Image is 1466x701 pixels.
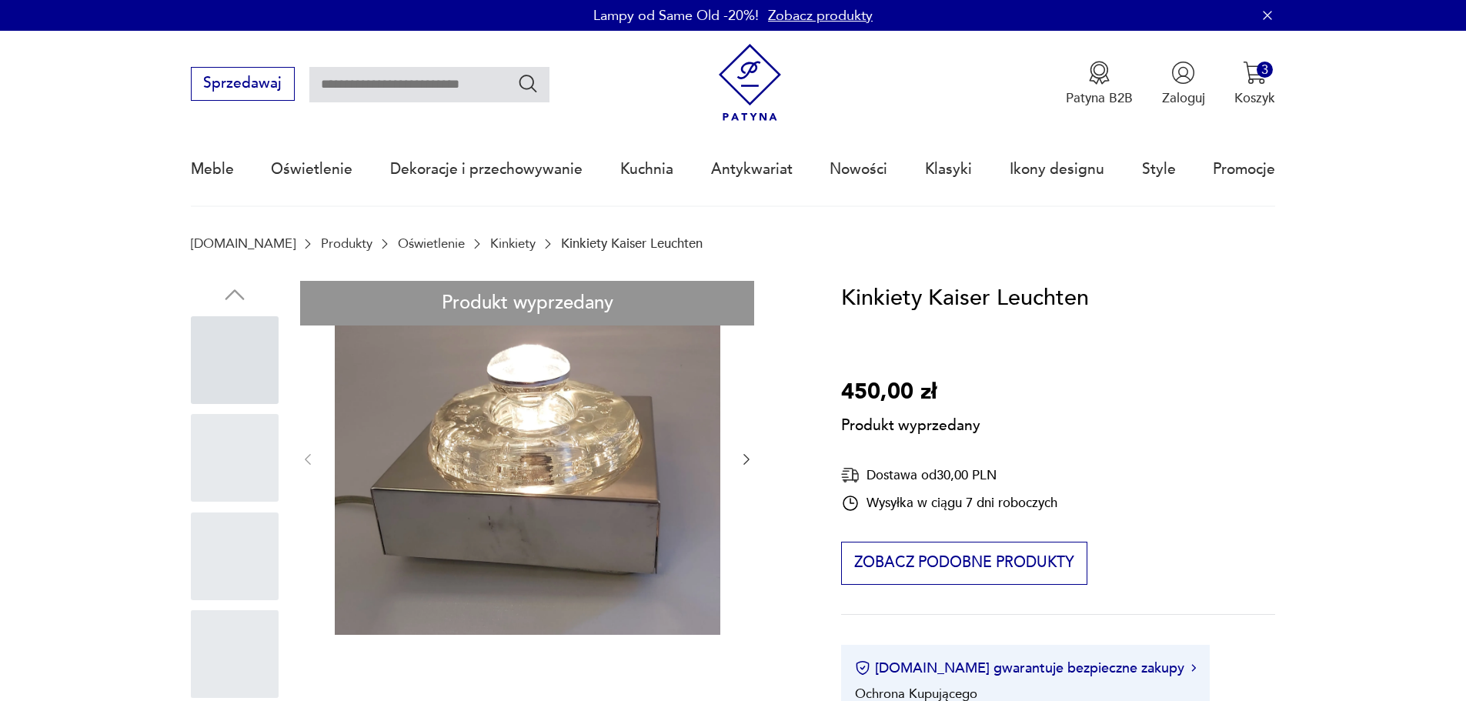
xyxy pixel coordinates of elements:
h1: Kinkiety Kaiser Leuchten [841,281,1089,316]
a: Oświetlenie [271,134,352,205]
div: 3 [1257,62,1273,78]
img: Patyna - sklep z meblami i dekoracjami vintage [711,44,789,122]
button: Patyna B2B [1066,61,1133,107]
a: Dekoracje i przechowywanie [390,134,583,205]
img: Ikona dostawy [841,466,860,485]
p: Produkt wyprzedany [841,410,980,436]
button: Sprzedawaj [191,67,295,101]
p: Zaloguj [1162,89,1205,107]
div: Wysyłka w ciągu 7 dni roboczych [841,494,1057,512]
img: Ikonka użytkownika [1171,61,1195,85]
p: Lampy od Same Old -20%! [593,6,759,25]
a: Meble [191,134,234,205]
a: Kinkiety [490,236,536,251]
p: 450,00 zł [841,375,980,410]
a: Promocje [1213,134,1275,205]
a: [DOMAIN_NAME] [191,236,296,251]
a: Sprzedawaj [191,78,295,91]
button: 3Koszyk [1234,61,1275,107]
img: Ikona strzałki w prawo [1191,664,1196,672]
a: Produkty [321,236,372,251]
img: Ikona medalu [1087,61,1111,85]
a: Style [1142,134,1176,205]
a: Kuchnia [620,134,673,205]
img: Ikona koszyka [1243,61,1267,85]
a: Nowości [830,134,887,205]
div: Dostawa od 30,00 PLN [841,466,1057,485]
button: Szukaj [517,72,539,95]
button: [DOMAIN_NAME] gwarantuje bezpieczne zakupy [855,659,1196,678]
button: Zaloguj [1162,61,1205,107]
p: Koszyk [1234,89,1275,107]
a: Zobacz produkty [768,6,873,25]
a: Klasyki [925,134,972,205]
button: Zobacz podobne produkty [841,542,1087,585]
p: Patyna B2B [1066,89,1133,107]
img: Ikona certyfikatu [855,660,870,676]
a: Antykwariat [711,134,793,205]
p: Kinkiety Kaiser Leuchten [561,236,703,251]
a: Ikony designu [1010,134,1104,205]
a: Oświetlenie [398,236,465,251]
a: Ikona medaluPatyna B2B [1066,61,1133,107]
